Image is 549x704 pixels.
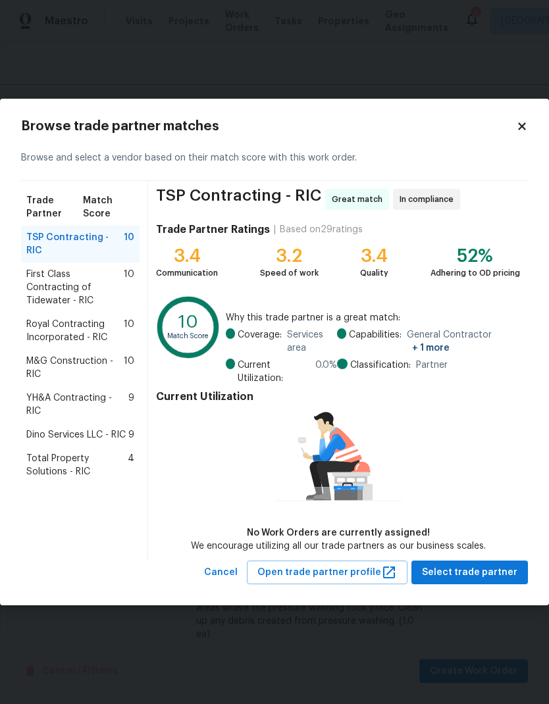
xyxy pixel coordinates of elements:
h4: Trade Partner Ratings [156,223,270,236]
span: 9 [128,391,134,418]
span: Royal Contracting Incorporated - RIC [26,318,124,344]
h2: Browse trade partner matches [21,120,516,133]
div: Based on 29 ratings [280,223,363,236]
span: 10 [124,318,134,344]
text: 10 [178,313,198,330]
span: TSP Contracting - RIC [156,189,321,210]
span: 10 [124,231,134,257]
span: Trade Partner [26,194,83,220]
text: Match Score [167,332,209,339]
span: TSP Contracting - RIC [26,231,124,257]
span: 10 [124,355,134,381]
span: Coverage: [238,328,282,355]
span: Capabilities: [349,328,402,355]
div: We encourage utilizing all our trade partners as our business scales. [191,540,486,553]
span: Match Score [83,194,134,220]
span: YH&A Contracting - RIC [26,391,128,418]
span: Current Utilization: [238,359,310,385]
span: + 1 more [412,343,450,353]
span: 0.0 % [315,359,337,385]
span: Cancel [204,565,238,581]
span: Classification: [350,359,411,372]
span: Select trade partner [422,565,517,581]
span: Partner [416,359,448,372]
span: Services area [287,328,337,355]
span: Dino Services LLC - RIC [26,428,126,441]
span: Open trade partner profile [257,565,397,581]
button: Select trade partner [411,561,528,585]
span: First Class Contracting of Tidewater - RIC [26,268,124,307]
div: 3.4 [360,249,388,263]
span: General Contractor [407,328,520,355]
div: Browse and select a vendor based on their match score with this work order. [21,136,528,181]
span: M&G Construction - RIC [26,355,124,381]
span: 10 [124,268,134,307]
div: No Work Orders are currently assigned! [191,526,486,540]
div: Adhering to OD pricing [431,266,520,280]
span: In compliance [400,193,459,206]
div: 52% [431,249,520,263]
span: Why this trade partner is a great match: [226,311,520,324]
span: Great match [332,193,388,206]
button: Open trade partner profile [247,561,407,585]
div: 3.4 [156,249,218,263]
h4: Current Utilization [156,390,520,403]
div: Communication [156,266,218,280]
div: | [270,223,280,236]
div: 3.2 [260,249,319,263]
button: Cancel [199,561,243,585]
div: Quality [360,266,388,280]
div: Speed of work [260,266,319,280]
span: 4 [128,452,134,478]
span: Total Property Solutions - RIC [26,452,128,478]
span: 9 [128,428,134,441]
